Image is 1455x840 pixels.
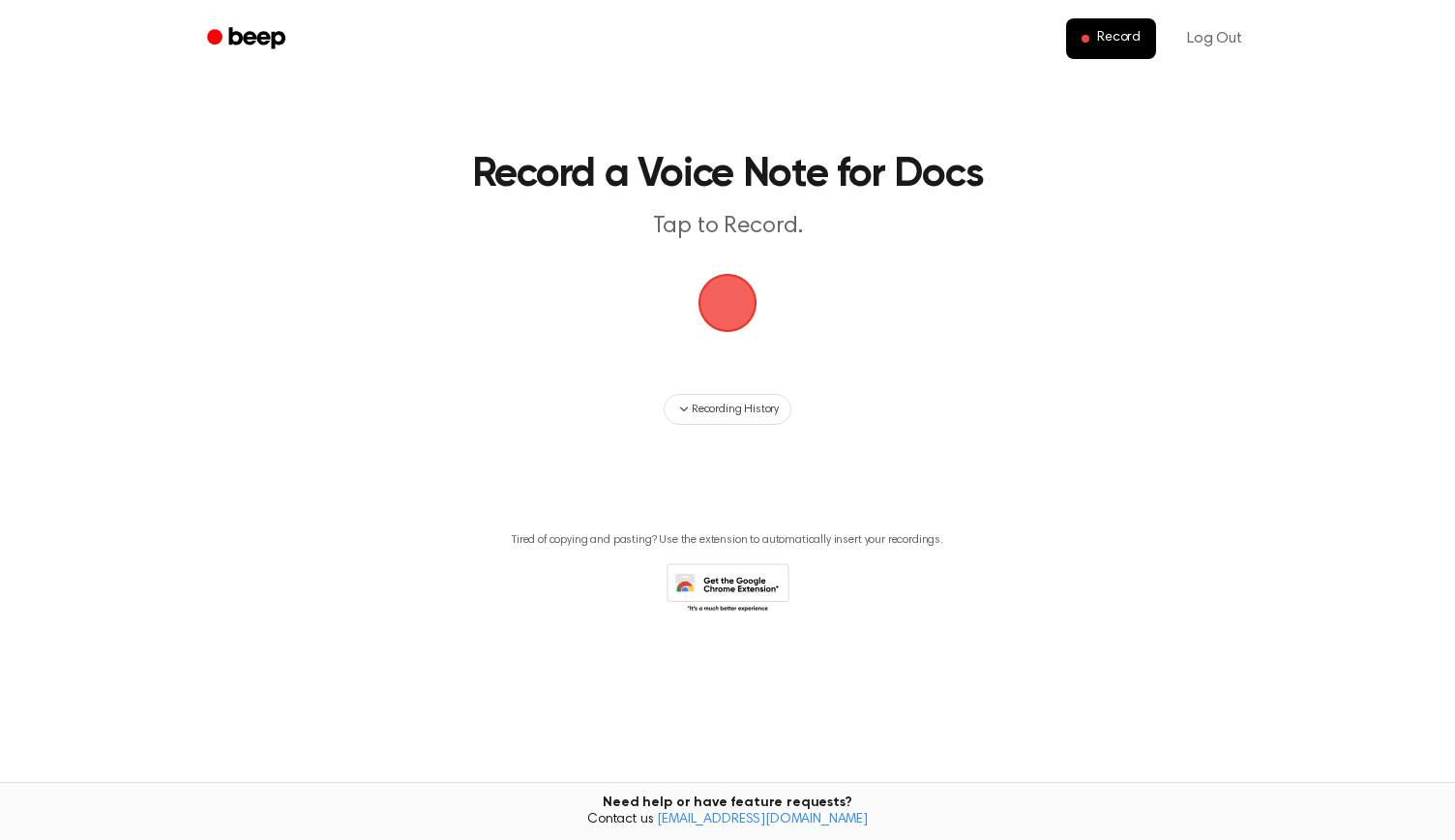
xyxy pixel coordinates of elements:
h1: Record a Voice Note for Docs [232,155,1223,195]
button: Record [1066,18,1156,59]
img: Beep Logo [698,274,757,332]
span: Contact us [12,812,1443,829]
a: [EMAIL_ADDRESS][DOMAIN_NAME] [657,813,868,826]
a: Beep [193,20,303,58]
span: Recording History [692,401,779,418]
a: Log Out [1168,15,1262,62]
button: Recording History [664,394,791,425]
p: Tap to Record. [356,211,1099,243]
p: Tired of copying and pasting? Use the extension to automatically insert your recordings. [512,533,943,548]
span: Record [1097,30,1141,47]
